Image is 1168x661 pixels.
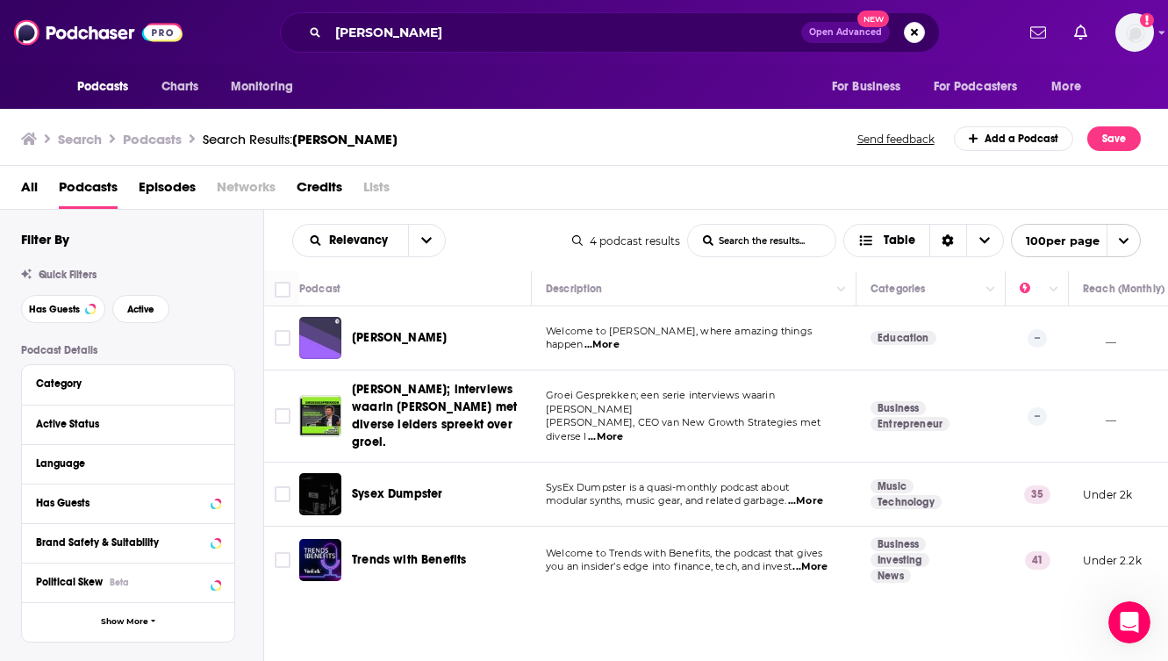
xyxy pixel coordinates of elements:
[871,479,914,493] a: Music
[21,344,235,356] p: Podcast Details
[36,377,209,390] div: Category
[14,16,183,49] a: Podchaser - Follow, Share and Rate Podcasts
[21,173,38,209] a: All
[299,539,341,581] img: Trends with Benefits
[36,536,205,549] div: Brand Safety & Suitability
[1025,551,1050,569] p: 41
[292,224,446,257] h2: Choose List sort
[1020,278,1044,299] div: Power Score
[546,338,583,350] span: happen
[36,457,209,470] div: Language
[1087,126,1141,151] button: Save
[929,225,966,256] div: Sort Direction
[1083,331,1116,346] p: __
[58,131,102,147] h3: Search
[299,473,341,515] img: Sysex Dumpster
[871,569,911,583] a: News
[161,75,199,99] span: Charts
[112,295,169,323] button: Active
[1023,18,1053,47] a: Show notifications dropdown
[77,75,129,99] span: Podcasts
[36,531,220,553] button: Brand Safety & Suitability
[299,317,341,359] img: makayla van eck
[546,547,822,559] span: Welcome to Trends with Benefits, the podcast that gives
[871,537,926,551] a: Business
[1028,407,1047,425] p: --
[36,452,220,474] button: Language
[980,279,1001,300] button: Column Actions
[1115,13,1154,52] span: Logged in as HughE
[203,131,398,147] div: Search Results:
[954,126,1074,151] a: Add a Podcast
[546,560,792,572] span: you an insider’s edge into finance, tech, and invest
[588,430,623,444] span: ...More
[352,486,442,501] span: Sysex Dumpster
[1039,70,1103,104] button: open menu
[546,481,789,493] span: SysEx Dumpster is a quasi-monthly podcast about
[546,278,602,299] div: Description
[546,389,775,415] span: Groei Gesprekken; een serie interviews waarin [PERSON_NAME]
[788,494,823,508] span: ...More
[110,577,129,588] div: Beta
[297,173,342,209] span: Credits
[36,576,103,588] span: Political Skew
[150,70,210,104] a: Charts
[352,485,442,503] a: Sysex Dumpster
[1011,224,1141,257] button: open menu
[832,75,901,99] span: For Business
[22,602,234,642] button: Show More
[219,70,316,104] button: open menu
[871,417,949,431] a: Entrepreneur
[59,173,118,209] a: Podcasts
[871,331,936,345] a: Education
[871,553,929,567] a: Investing
[546,416,820,442] span: [PERSON_NAME], CEO van New Growth Strategies met diverse l
[352,382,517,449] span: [PERSON_NAME]; interviews waarin [PERSON_NAME] met diverse leiders spreekt over groei.
[29,305,80,314] span: Has Guests
[328,18,801,47] input: Search podcasts, credits, & more...
[203,131,398,147] a: Search Results:[PERSON_NAME]
[1043,279,1064,300] button: Column Actions
[809,28,882,37] span: Open Advanced
[352,330,447,345] span: [PERSON_NAME]
[123,131,182,147] h3: Podcasts
[36,418,209,430] div: Active Status
[292,131,398,147] span: [PERSON_NAME]
[329,234,394,247] span: Relevancy
[801,22,890,43] button: Open AdvancedNew
[299,395,341,437] img: Groei Gesprekken; interviews waarin Marc van Eck met diverse leiders spreekt over groei.
[1108,601,1150,643] iframe: Intercom live chat
[1051,75,1081,99] span: More
[852,132,940,147] button: Send feedback
[546,494,786,507] span: modular synths, music gear, and related garbage.
[871,401,926,415] a: Business
[352,552,466,567] span: Trends with Benefits
[352,329,447,347] a: [PERSON_NAME]
[843,224,1004,257] button: Choose View
[408,225,445,256] button: open menu
[584,338,620,352] span: ...More
[1115,13,1154,52] img: User Profile
[39,269,97,281] span: Quick Filters
[1083,278,1164,299] div: Reach (Monthly)
[36,571,220,593] button: Political SkewBeta
[1083,409,1116,424] p: __
[139,173,196,209] a: Episodes
[275,408,290,424] span: Toggle select row
[572,234,680,248] div: 4 podcast results
[871,495,942,509] a: Technology
[231,75,293,99] span: Monitoring
[280,12,940,53] div: Search podcasts, credits, & more...
[36,492,220,514] button: Has Guests
[1028,329,1047,347] p: --
[101,617,148,627] span: Show More
[1083,487,1132,502] p: Under 2k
